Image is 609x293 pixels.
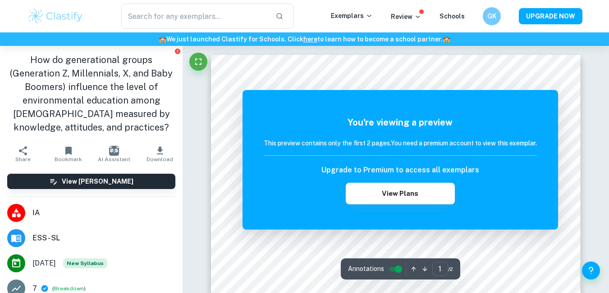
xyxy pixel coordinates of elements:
button: AI Assistant [92,141,137,167]
span: 🏫 [443,36,450,43]
input: Search for any exemplars... [121,4,269,29]
span: Bookmark [55,156,82,162]
span: ( ) [52,284,86,293]
button: GK [483,7,501,25]
button: UPGRADE NOW [519,8,582,24]
span: [DATE] [32,258,56,269]
span: AI Assistant [98,156,130,162]
span: Annotations [348,264,384,274]
a: Schools [440,13,465,20]
button: Fullscreen [189,53,207,71]
h6: We just launched Clastify for Schools. Click to learn how to become a school partner. [2,34,607,44]
button: View [PERSON_NAME] [7,174,175,189]
p: Review [391,12,421,22]
a: here [303,36,317,43]
img: Clastify logo [27,7,84,25]
span: Share [15,156,31,162]
button: Bookmark [46,141,91,167]
span: New Syllabus [63,258,107,268]
div: Starting from the May 2026 session, the ESS IA requirements have changed. We created this exempla... [63,258,107,268]
img: AI Assistant [109,146,119,156]
button: Download [137,141,183,167]
h6: Upgrade to Premium to access all exemplars [321,165,479,176]
span: ESS - SL [32,233,175,243]
button: View Plans [346,183,455,204]
p: Exemplars [331,11,373,21]
button: Help and Feedback [582,261,600,279]
h6: GK [486,11,497,21]
span: IA [32,207,175,218]
h5: You're viewing a preview [264,116,537,129]
button: Breakdown [54,284,84,293]
span: / 2 [448,265,453,273]
h6: View [PERSON_NAME] [62,176,133,186]
h6: This preview contains only the first 2 pages. You need a premium account to view this exemplar. [264,138,537,148]
h1: How do generational groups (Generation Z, Millennials, X, and Baby Boomers) influence the level o... [7,53,175,134]
span: Download [147,156,173,162]
span: 🏫 [159,36,166,43]
button: Report issue [174,48,181,54]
